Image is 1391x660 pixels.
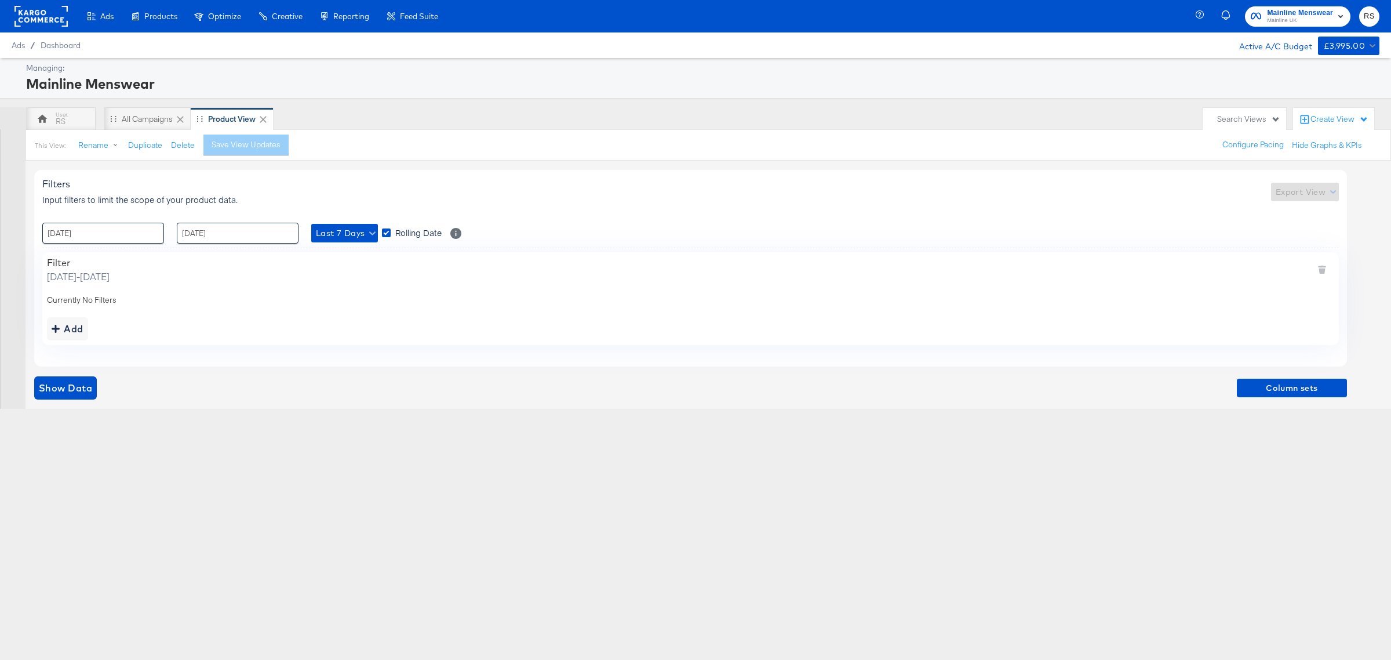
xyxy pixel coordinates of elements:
[47,317,88,340] button: addbutton
[1267,16,1333,26] span: Mainline UK
[1318,37,1379,55] button: £3,995.00
[12,41,25,50] span: Ads
[100,12,114,21] span: Ads
[1359,6,1379,27] button: RS
[1364,10,1375,23] span: RS
[316,226,373,241] span: Last 7 Days
[47,257,110,269] div: Filter
[1237,379,1347,397] button: Column sets
[52,321,83,337] div: Add
[34,376,97,400] button: showdata
[333,12,369,21] span: Reporting
[42,178,70,190] span: Filters
[42,194,238,205] span: Input filters to limit the scope of your product data.
[1214,135,1292,155] button: Configure Pacing
[1245,6,1350,27] button: Mainline MenswearMainline UK
[272,12,303,21] span: Creative
[122,114,173,125] div: All Campaigns
[110,115,116,122] div: Drag to reorder tab
[47,270,110,283] span: [DATE] - [DATE]
[26,74,1377,93] div: Mainline Menswear
[208,12,241,21] span: Optimize
[395,227,442,238] span: Rolling Date
[56,116,65,127] div: RS
[1310,114,1368,125] div: Create View
[1324,39,1365,53] div: £3,995.00
[128,140,162,151] button: Duplicate
[70,135,130,156] button: Rename
[400,12,438,21] span: Feed Suite
[47,295,1334,306] div: Currently No Filters
[41,41,81,50] a: Dashboard
[1217,114,1280,125] div: Search Views
[208,114,256,125] div: Product View
[39,380,92,396] span: Show Data
[1241,381,1342,396] span: Column sets
[144,12,177,21] span: Products
[1267,7,1333,19] span: Mainline Menswear
[25,41,41,50] span: /
[1292,140,1362,151] button: Hide Graphs & KPIs
[1227,37,1312,54] div: Active A/C Budget
[26,63,1377,74] div: Managing:
[196,115,203,122] div: Drag to reorder tab
[35,141,65,150] div: This View:
[311,224,378,242] button: Last 7 Days
[171,140,195,151] button: Delete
